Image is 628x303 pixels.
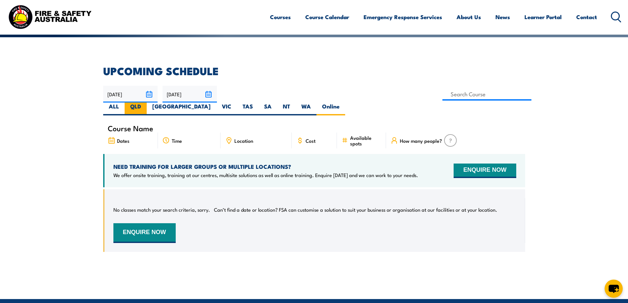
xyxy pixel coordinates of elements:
span: Time [172,138,182,143]
label: TAS [237,103,258,115]
span: Location [234,138,253,143]
button: ENQUIRE NOW [113,223,176,243]
a: About Us [457,8,481,26]
a: Course Calendar [305,8,349,26]
label: VIC [216,103,237,115]
label: SA [258,103,277,115]
h2: UPCOMING SCHEDULE [103,66,525,75]
p: We offer onsite training, training at our centres, multisite solutions as well as online training... [113,172,418,178]
a: Learner Portal [524,8,562,26]
span: Available spots [350,135,381,146]
label: NT [277,103,296,115]
p: Can’t find a date or location? FSA can customise a solution to suit your business or organisation... [214,206,497,213]
span: How many people? [400,138,442,143]
label: QLD [125,103,147,115]
label: Online [316,103,345,115]
a: News [495,8,510,26]
h4: NEED TRAINING FOR LARGER GROUPS OR MULTIPLE LOCATIONS? [113,163,418,170]
label: WA [296,103,316,115]
span: Course Name [108,125,153,131]
span: Dates [117,138,130,143]
p: No classes match your search criteria, sorry. [113,206,210,213]
button: chat-button [605,280,623,298]
label: [GEOGRAPHIC_DATA] [147,103,216,115]
input: From date [103,86,158,103]
a: Emergency Response Services [364,8,442,26]
label: ALL [103,103,125,115]
input: Search Course [442,88,532,101]
a: Courses [270,8,291,26]
span: Cost [306,138,315,143]
input: To date [163,86,217,103]
a: Contact [576,8,597,26]
button: ENQUIRE NOW [454,164,516,178]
